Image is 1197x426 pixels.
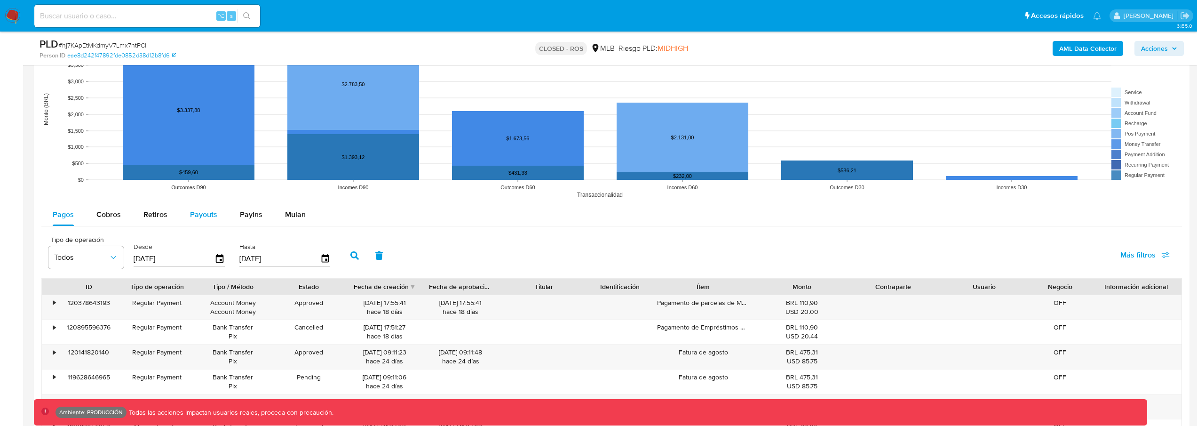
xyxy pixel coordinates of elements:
[67,51,176,60] a: eae8d242f47892fde0852d38d12b8fd6
[58,40,146,50] span: # hj7KApEtMKdmyV7Lmx7htPCi
[1031,11,1084,21] span: Accesos rápidos
[1053,41,1123,56] button: AML Data Collector
[1177,22,1192,30] span: 3.155.0
[1124,11,1177,20] p: kevin.palacios@mercadolibre.com
[40,51,65,60] b: Person ID
[658,43,688,54] span: MIDHIGH
[127,408,333,417] p: Todas las acciones impactan usuarios reales, proceda con precaución.
[535,42,587,55] p: CLOSED - ROS
[618,43,688,54] span: Riesgo PLD:
[237,9,256,23] button: search-icon
[1093,12,1101,20] a: Notificaciones
[40,36,58,51] b: PLD
[591,43,615,54] div: MLB
[34,10,260,22] input: Buscar usuario o caso...
[1141,41,1168,56] span: Acciones
[1059,41,1117,56] b: AML Data Collector
[1180,11,1190,21] a: Salir
[1134,41,1184,56] button: Acciones
[59,410,123,414] p: Ambiente: PRODUCCIÓN
[230,11,233,20] span: s
[217,11,224,20] span: ⌥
